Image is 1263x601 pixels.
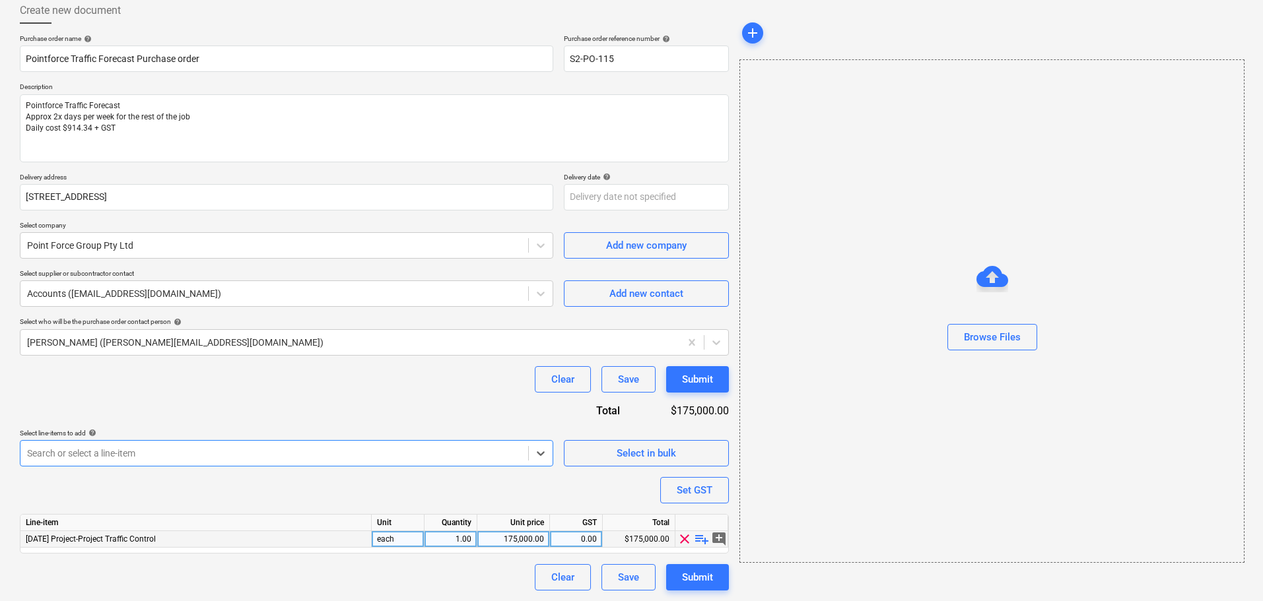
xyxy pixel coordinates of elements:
span: add [745,25,761,41]
div: GST [550,515,603,531]
button: Set GST [660,477,729,503]
div: Quantity [425,515,477,531]
span: help [660,35,670,43]
input: Order number [564,46,729,72]
div: 0.00 [555,531,597,548]
button: Add new company [564,232,729,259]
span: help [81,35,92,43]
div: each [372,531,425,548]
div: $175,000.00 [603,531,675,548]
p: Select supplier or subcontractor contact [20,269,553,280]
p: Delivery address [20,173,553,184]
button: Save [601,366,656,393]
div: Total [603,515,675,531]
button: Clear [535,366,591,393]
div: Add new contact [609,285,683,302]
textarea: Pointforce Traffic Forecast Approx 2x days per week for the rest of the job Daily cost $914.34 + GST [20,94,729,162]
div: Total [557,403,641,418]
div: Select in bulk [617,445,676,462]
button: Submit [666,564,729,590]
button: Clear [535,564,591,590]
div: Clear [551,371,574,388]
div: Line-item [20,515,372,531]
div: Unit [372,515,425,531]
button: Save [601,564,656,590]
button: Add new contact [564,280,729,307]
span: help [86,429,96,437]
div: Submit [682,371,713,388]
div: Save [618,371,639,388]
iframe: Chat Widget [1197,538,1263,601]
div: 1.00 [430,531,471,548]
div: Clear [551,569,574,586]
span: help [600,173,611,181]
div: Purchase order reference number [564,34,729,43]
span: clear [677,531,693,547]
span: help [171,318,182,326]
div: Purchase order name [20,34,553,43]
div: Submit [682,569,713,586]
div: Select line-items to add [20,429,553,437]
div: Unit price [477,515,550,531]
div: 175,000.00 [483,531,544,548]
div: Browse Files [739,59,1245,563]
span: playlist_add [694,531,710,547]
button: Select in bulk [564,440,729,466]
p: Select company [20,221,553,232]
button: Browse Files [947,324,1037,350]
div: Delivery date [564,173,729,181]
span: 3-01-35 Project-Project Traffic Control [26,534,156,544]
div: Add new company [606,237,687,254]
input: Document name [20,46,553,72]
button: Submit [666,366,729,393]
input: Delivery address [20,184,553,210]
span: add_comment [711,531,727,547]
div: Set GST [677,482,712,499]
div: $175,000.00 [641,403,729,418]
span: Create new document [20,3,121,18]
input: Delivery date not specified [564,184,729,210]
div: Browse Files [964,329,1021,346]
div: Save [618,569,639,586]
div: Select who will be the purchase order contact person [20,317,729,326]
p: Description [20,82,729,94]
